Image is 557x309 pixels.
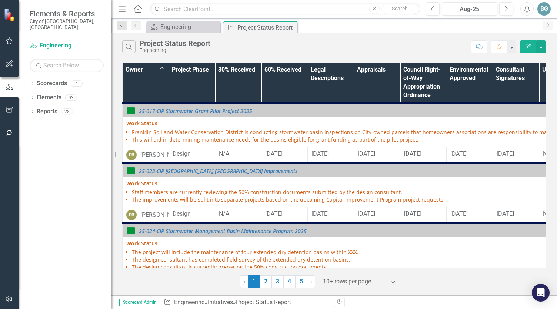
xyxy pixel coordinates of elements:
a: Engineering [148,22,219,31]
strong: Work Status [126,120,157,127]
div: 28 [61,109,73,115]
span: [DATE] [404,210,421,217]
img: On Target [126,106,135,115]
button: Search [381,4,418,14]
span: [DATE] [404,150,421,157]
a: Elements [37,93,61,102]
div: Project Status Report [139,39,210,47]
td: Double-Click to Edit [493,147,539,163]
div: 93 [65,94,77,101]
img: On Target [126,226,135,235]
small: City of [GEOGRAPHIC_DATA], [GEOGRAPHIC_DATA] [30,18,104,30]
input: Search ClearPoint... [150,3,420,16]
a: 2 [260,275,272,288]
div: Project Status Report [236,299,291,306]
td: Double-Click to Edit [215,147,261,163]
a: Engineering [30,41,104,50]
div: N/A [219,150,257,158]
div: Aug-25 [444,5,495,14]
div: » » [164,298,328,307]
div: DB [126,210,137,220]
a: 5 [296,275,307,288]
td: Double-Click to Edit [308,147,354,163]
td: Double-Click to Edit [169,207,215,223]
strong: Work Status [126,180,157,187]
td: Double-Click to Edit [493,207,539,223]
td: Double-Click to Edit [447,207,493,223]
a: Initiatives [208,299,233,306]
a: Engineering [174,299,205,306]
td: Double-Click to Edit [400,147,447,163]
span: [DATE] [497,210,514,217]
div: [PERSON_NAME] [140,151,185,159]
div: Engineering [139,47,210,53]
span: [DATE] [311,210,329,217]
td: Double-Click to Edit [169,147,215,163]
div: [PERSON_NAME] [140,211,185,219]
span: [DATE] [497,150,514,157]
td: Double-Click to Edit [123,207,169,223]
td: Double-Click to Edit [215,207,261,223]
a: Scorecards [37,79,67,88]
strong: Work Status [126,240,157,247]
span: [DATE] [450,210,468,217]
span: [DATE] [358,150,375,157]
div: DB [126,150,137,160]
td: Double-Click to Edit [354,207,400,223]
div: 1 [71,80,83,87]
button: BG [537,2,551,16]
td: Double-Click to Edit [354,147,400,163]
span: Scorecard Admin [119,299,160,306]
div: Engineering [160,22,219,31]
a: 3 [272,275,284,288]
span: ‹ [243,278,245,285]
span: Elements & Reports [30,9,104,18]
img: On Target [126,166,135,175]
div: N/A [219,210,257,218]
div: Open Intercom Messenger [532,284,550,302]
span: [DATE] [358,210,375,217]
td: Double-Click to Edit [400,207,447,223]
td: Double-Click to Edit [447,147,493,163]
button: Aug-25 [442,2,497,16]
span: [DATE] [265,150,283,157]
span: [DATE] [311,150,329,157]
span: Design [173,210,191,217]
td: Double-Click to Edit [261,207,308,223]
td: Double-Click to Edit [308,207,354,223]
a: 4 [284,275,296,288]
div: Project Status Report [237,23,296,32]
img: ClearPoint Strategy [4,9,17,21]
td: Double-Click to Edit [123,147,169,163]
span: 1 [248,275,260,288]
span: › [310,278,312,285]
span: [DATE] [265,210,283,217]
a: Reports [37,107,57,116]
span: [DATE] [450,150,468,157]
input: Search Below... [30,59,104,72]
span: Design [173,150,191,157]
td: Double-Click to Edit [261,147,308,163]
span: Search [392,6,408,11]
